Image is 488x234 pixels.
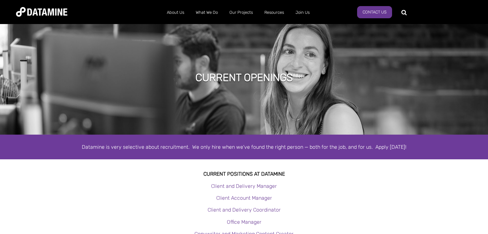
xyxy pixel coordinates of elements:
[16,7,67,17] img: Datamine
[208,207,281,213] a: Client and Delivery Coordinator
[190,4,224,21] a: What We Do
[61,143,427,151] div: Datamine is very selective about recruitment. We only hire when we've found the right person — bo...
[161,4,190,21] a: About Us
[227,219,261,225] a: Office Manager
[203,171,285,177] strong: Current Positions at datamine
[224,4,259,21] a: Our Projects
[195,71,293,85] h1: Current Openings
[290,4,315,21] a: Join Us
[357,6,392,18] a: Contact Us
[216,195,272,201] a: Client Account Manager
[259,4,290,21] a: Resources
[211,183,277,189] a: Client and Delivery Manager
